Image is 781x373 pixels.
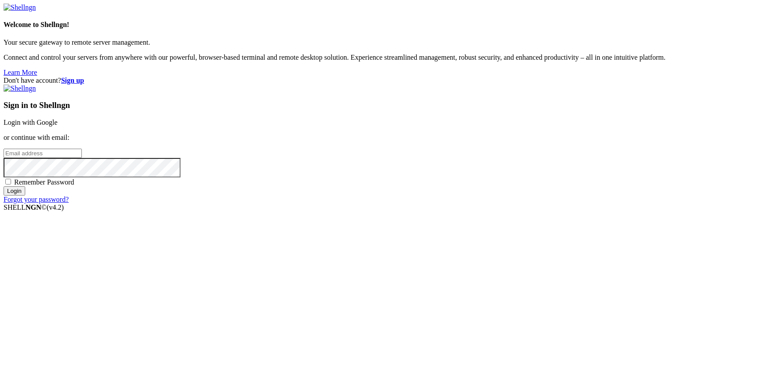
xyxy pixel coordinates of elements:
[4,100,777,110] h3: Sign in to Shellngn
[4,134,777,142] p: or continue with email:
[5,179,11,185] input: Remember Password
[4,186,25,196] input: Login
[4,69,37,76] a: Learn More
[4,196,69,203] a: Forgot your password?
[47,204,64,211] span: 4.2.0
[61,77,84,84] a: Sign up
[4,4,36,12] img: Shellngn
[4,85,36,92] img: Shellngn
[26,204,42,211] b: NGN
[4,149,82,158] input: Email address
[4,54,777,62] p: Connect and control your servers from anywhere with our powerful, browser-based terminal and remo...
[4,204,64,211] span: SHELL ©
[4,77,777,85] div: Don't have account?
[4,119,58,126] a: Login with Google
[4,38,777,46] p: Your secure gateway to remote server management.
[14,178,74,186] span: Remember Password
[4,21,777,29] h4: Welcome to Shellngn!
